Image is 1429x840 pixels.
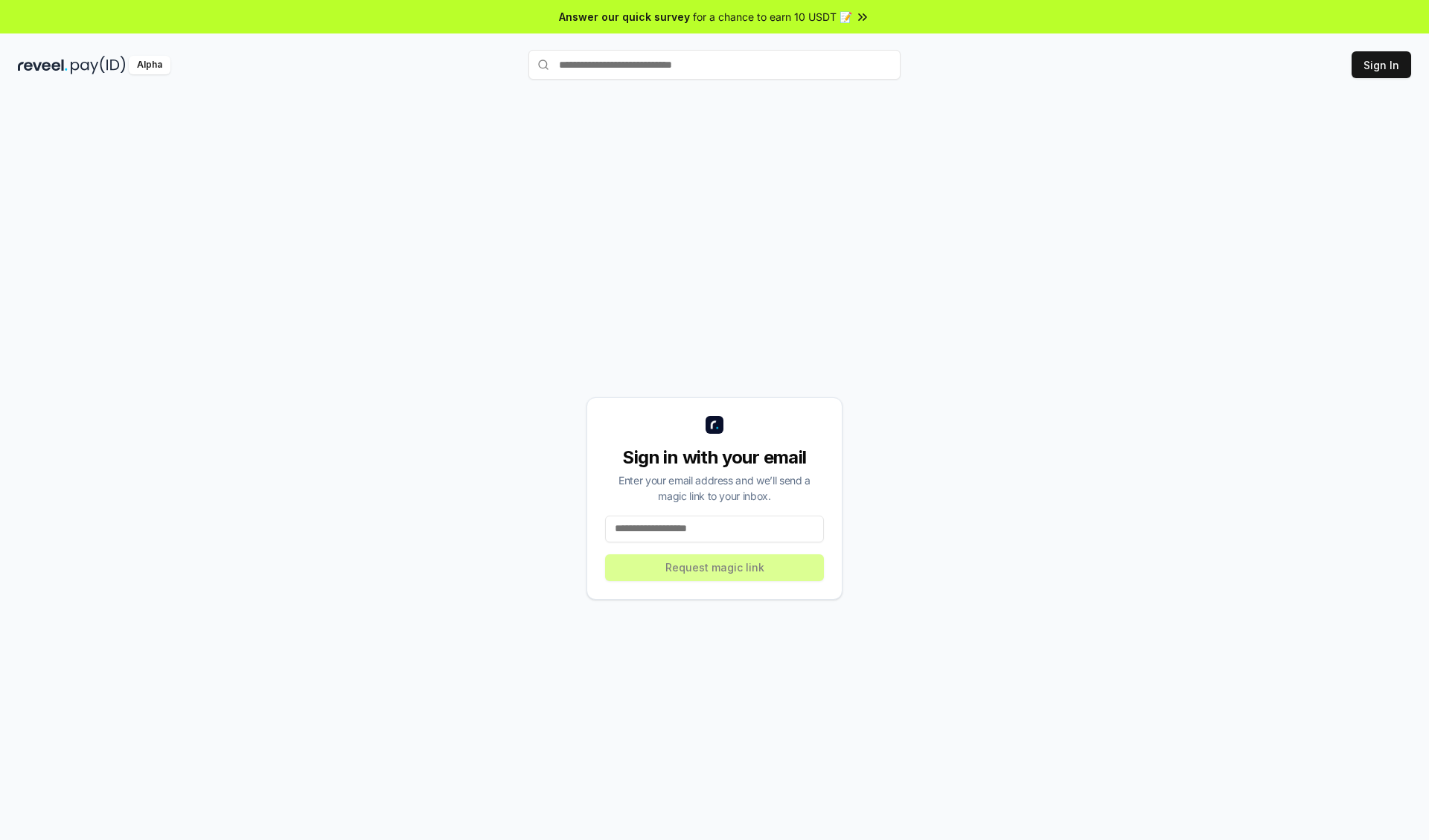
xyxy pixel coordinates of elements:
button: Sign In [1352,51,1411,78]
span: for a chance to earn 10 USDT 📝 [693,9,852,25]
img: logo_small [706,416,723,434]
div: Enter your email address and we’ll send a magic link to your inbox. [605,472,824,504]
div: Alpha [129,56,170,74]
img: reveel_dark [18,56,68,74]
div: Sign in with your email [605,446,824,469]
img: pay_id [71,56,126,74]
span: Answer our quick survey [559,9,690,25]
